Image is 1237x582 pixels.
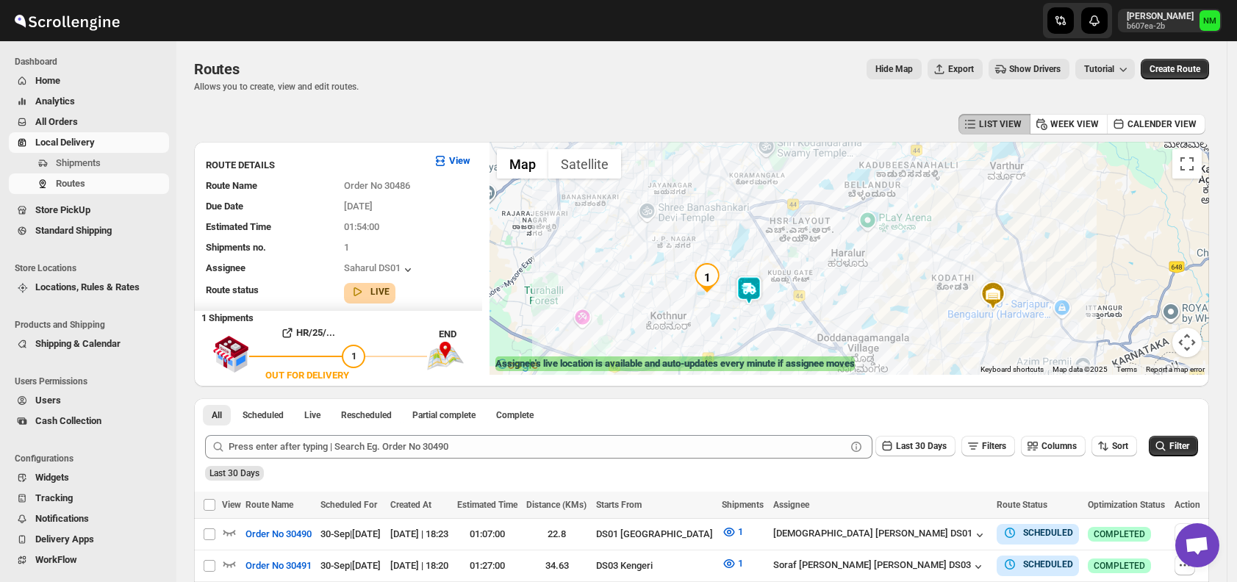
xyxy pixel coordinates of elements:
[9,509,169,529] button: Notifications
[9,488,169,509] button: Tracking
[1030,114,1108,134] button: WEEK VIEW
[1146,365,1205,373] a: Report a map error
[526,558,587,573] div: 34.63
[9,153,169,173] button: Shipments
[738,526,743,537] span: 1
[390,558,448,573] div: [DATE] | 18:20
[56,157,101,168] span: Shipments
[1200,10,1220,31] span: Narjit Magar
[1003,525,1073,540] button: SCHEDULED
[9,411,169,431] button: Cash Collection
[1094,528,1145,540] span: COMPLETED
[344,262,415,277] button: Saharul DS01
[867,59,922,79] button: Map action label
[35,472,69,483] span: Widgets
[958,114,1030,134] button: LIST VIEW
[206,262,245,273] span: Assignee
[989,59,1069,79] button: Show Drivers
[1107,114,1205,134] button: CALENDER VIEW
[1127,10,1194,22] p: [PERSON_NAME]
[35,415,101,426] span: Cash Collection
[249,321,365,345] button: HR/25/...
[304,409,320,421] span: Live
[1023,528,1073,538] b: SCHEDULED
[1091,436,1137,456] button: Sort
[194,81,359,93] p: Allows you to create, view and edit routes.
[245,558,312,573] span: Order No 30491
[35,513,89,524] span: Notifications
[948,63,974,75] span: Export
[35,225,112,236] span: Standard Shipping
[15,262,169,274] span: Store Locations
[12,2,122,39] img: ScrollEngine
[1084,64,1114,74] span: Tutorial
[56,178,85,189] span: Routes
[1075,59,1135,79] button: Tutorial
[548,149,621,179] button: Show satellite imagery
[1023,559,1073,570] b: SCHEDULED
[320,560,381,571] span: 30-Sep | [DATE]
[773,559,986,574] button: Soraf [PERSON_NAME] [PERSON_NAME] DS03
[243,409,284,421] span: Scheduled
[1127,118,1197,130] span: CALENDER VIEW
[1116,365,1137,373] a: Terms (opens in new tab)
[1141,59,1209,79] button: Create Route
[596,527,714,542] div: DS01 [GEOGRAPHIC_DATA]
[35,395,61,406] span: Users
[526,527,587,542] div: 22.8
[9,390,169,411] button: Users
[526,500,587,510] span: Distance (KMs)
[194,60,240,78] span: Routes
[1172,328,1202,357] button: Map camera controls
[390,527,448,542] div: [DATE] | 18:23
[449,155,470,166] b: View
[979,118,1022,130] span: LIST VIEW
[9,334,169,354] button: Shipping & Calendar
[1172,149,1202,179] button: Toggle fullscreen view
[896,441,947,451] span: Last 30 Days
[15,453,169,464] span: Configurations
[9,467,169,488] button: Widgets
[206,201,243,212] span: Due Date
[209,468,259,478] span: Last 30 Days
[344,221,379,232] span: 01:54:00
[773,528,987,542] button: [DEMOGRAPHIC_DATA] [PERSON_NAME] DS01
[997,500,1047,510] span: Route Status
[35,116,78,127] span: All Orders
[493,356,542,375] a: Open this area in Google Maps (opens a new window)
[457,558,517,573] div: 01:27:00
[1127,22,1194,31] p: b607ea-2b
[1094,560,1145,572] span: COMPLETED
[206,242,266,253] span: Shipments no.
[320,528,381,539] span: 30-Sep | [DATE]
[222,500,241,510] span: View
[237,522,320,546] button: Order No 30490
[9,71,169,91] button: Home
[496,409,534,421] span: Complete
[982,441,1006,451] span: Filters
[9,277,169,298] button: Locations, Rules & Rates
[237,554,320,578] button: Order No 30491
[35,75,60,86] span: Home
[1175,500,1200,510] span: Action
[344,242,349,253] span: 1
[370,287,390,297] b: LIVE
[1169,441,1189,451] span: Filter
[390,500,431,510] span: Created At
[439,327,482,342] div: END
[15,376,169,387] span: Users Permissions
[344,201,373,212] span: [DATE]
[773,500,809,510] span: Assignee
[497,149,548,179] button: Show street map
[1149,436,1198,456] button: Filter
[493,356,542,375] img: Google
[212,326,249,383] img: shop.svg
[206,158,421,173] h3: ROUTE DETAILS
[1203,16,1216,26] text: NM
[928,59,983,79] button: Export
[980,364,1044,375] button: Keyboard shortcuts
[35,96,75,107] span: Analytics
